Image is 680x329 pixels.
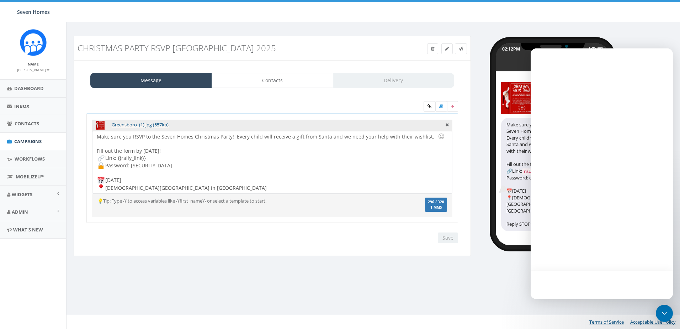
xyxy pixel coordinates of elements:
[14,85,44,92] span: Dashboard
[428,206,444,209] span: 1 MMS
[435,101,447,112] label: Insert Template Text
[589,319,624,325] a: Terms of Service
[445,46,449,52] span: Edit Campaign
[17,67,49,72] small: [PERSON_NAME]
[97,177,105,184] img: 📅
[14,103,30,109] span: Inbox
[15,156,45,162] span: Workflows
[459,46,463,52] span: Send Test Message
[97,162,105,169] img: 🔒
[28,62,39,67] small: Name
[502,46,520,52] div: 02:12PM
[17,9,50,15] span: Seven Homes
[112,121,169,128] a: Greensboro_(1).jpg (557kb)
[13,226,43,233] span: What's New
[431,46,434,52] span: Delete Campaign
[630,319,676,325] a: Acceptable Use Policy
[92,131,452,193] div: Make sure you RSVP to the Seven Homes Christmas Party! Every child will receive a gift from Santa...
[212,73,333,88] a: Contacts
[17,66,49,73] a: [PERSON_NAME]
[501,118,581,231] div: Make sure you RSVP to the Seven Homes Christmas Party! Every child will receive a gift from Santa...
[12,209,28,215] span: Admin
[78,43,367,53] h3: Christmas Party RSVP [GEOGRAPHIC_DATA] 2025
[16,173,44,180] span: MobilizeU™
[97,155,105,162] img: 🔗
[92,198,392,204] div: 💡Tip: Type {{ to access variables like {{first_name}} or select a template to start.
[447,101,458,112] span: Attach your media
[656,305,673,322] div: Open Intercom Messenger
[97,184,105,191] img: 📍
[15,120,39,127] span: Contacts
[531,48,673,299] iframe: Intercom live chat
[12,191,32,198] span: Widgets
[428,200,444,204] span: 296 / 320
[14,138,42,145] span: Campaigns
[90,73,212,88] a: Message
[20,29,47,56] img: Rally_Corp_Icon.png
[437,132,446,141] div: Use the TAB key to insert emoji faster
[522,168,550,175] code: rally_link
